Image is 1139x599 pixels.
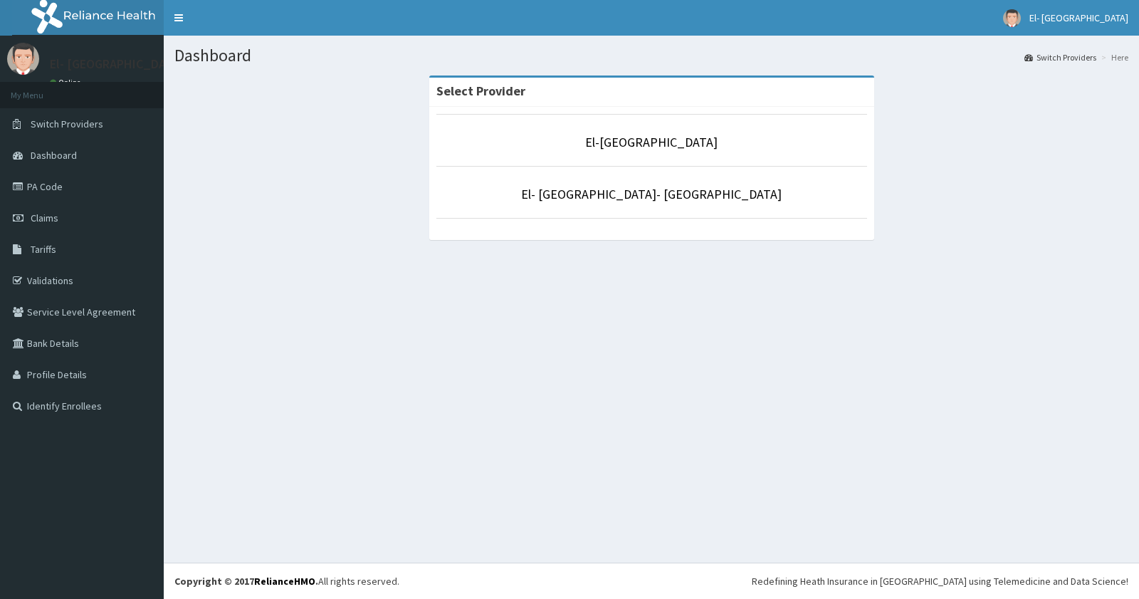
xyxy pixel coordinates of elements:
[1029,11,1128,24] span: El- [GEOGRAPHIC_DATA]
[585,134,718,150] a: El-[GEOGRAPHIC_DATA]
[254,575,315,588] a: RelianceHMO
[31,149,77,162] span: Dashboard
[174,46,1128,65] h1: Dashboard
[1003,9,1021,27] img: User Image
[436,83,525,99] strong: Select Provider
[50,78,84,88] a: Online
[1024,51,1096,63] a: Switch Providers
[752,574,1128,588] div: Redefining Heath Insurance in [GEOGRAPHIC_DATA] using Telemedicine and Data Science!
[31,118,103,130] span: Switch Providers
[7,43,39,75] img: User Image
[174,575,318,588] strong: Copyright © 2017 .
[521,186,782,202] a: El- [GEOGRAPHIC_DATA]- [GEOGRAPHIC_DATA]
[1098,51,1128,63] li: Here
[164,563,1139,599] footer: All rights reserved.
[31,212,58,224] span: Claims
[50,58,184,71] p: El- [GEOGRAPHIC_DATA]
[31,243,56,256] span: Tariffs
